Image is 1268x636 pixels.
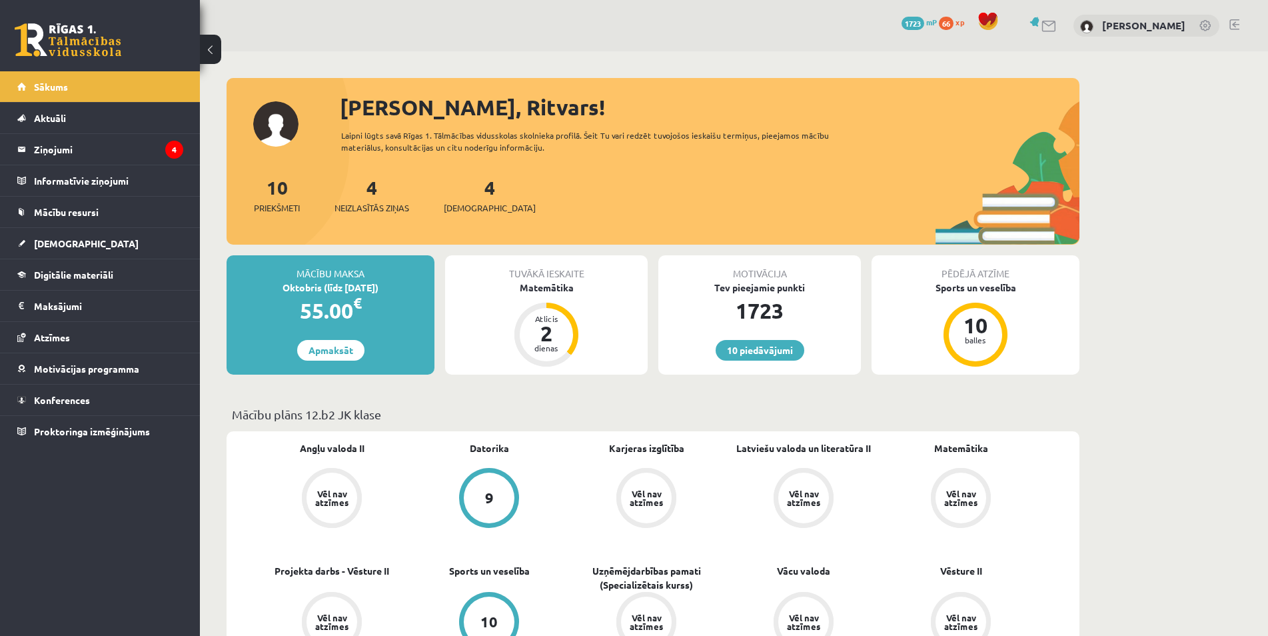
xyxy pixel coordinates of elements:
[872,281,1079,295] div: Sports un veselība
[449,564,530,578] a: Sports un veselība
[955,17,964,27] span: xp
[34,237,139,249] span: [DEMOGRAPHIC_DATA]
[313,489,350,507] div: Vēl nav atzīmes
[942,489,979,507] div: Vēl nav atzīmes
[939,17,953,30] span: 66
[658,295,861,327] div: 1723
[926,17,937,27] span: mP
[725,468,882,531] a: Vēl nav atzīmes
[17,385,183,415] a: Konferences
[628,489,665,507] div: Vēl nav atzīmes
[470,441,509,455] a: Datorika
[297,340,364,361] a: Apmaksāt
[777,564,830,578] a: Vācu valoda
[34,134,183,165] legend: Ziņojumi
[902,17,924,30] span: 1723
[445,255,648,281] div: Tuvākā ieskaite
[34,425,150,437] span: Proktoringa izmēģinājums
[313,613,350,631] div: Vēl nav atzīmes
[254,201,300,215] span: Priekšmeti
[353,293,362,313] span: €
[1102,19,1185,32] a: [PERSON_NAME]
[934,441,988,455] a: Matemātika
[526,315,566,323] div: Atlicis
[444,175,536,215] a: 4[DEMOGRAPHIC_DATA]
[34,291,183,321] legend: Maksājumi
[955,315,995,336] div: 10
[17,322,183,353] a: Atzīmes
[716,340,804,361] a: 10 piedāvājumi
[628,613,665,631] div: Vēl nav atzīmes
[736,441,871,455] a: Latviešu valoda un literatūra II
[445,281,648,369] a: Matemātika Atlicis 2 dienas
[17,259,183,290] a: Digitālie materiāli
[334,201,409,215] span: Neizlasītās ziņas
[165,141,183,159] i: 4
[15,23,121,57] a: Rīgas 1. Tālmācības vidusskola
[227,255,434,281] div: Mācību maksa
[17,416,183,447] a: Proktoringa izmēģinājums
[34,81,68,93] span: Sākums
[785,489,822,507] div: Vēl nav atzīmes
[882,468,1039,531] a: Vēl nav atzīmes
[227,281,434,295] div: Oktobris (līdz [DATE])
[902,17,937,27] a: 1723 mP
[17,228,183,259] a: [DEMOGRAPHIC_DATA]
[34,112,66,124] span: Aktuāli
[254,175,300,215] a: 10Priekšmeti
[17,103,183,133] a: Aktuāli
[232,405,1074,423] p: Mācību plāns 12.b2 JK klase
[275,564,389,578] a: Projekta darbs - Vēsture II
[17,353,183,384] a: Motivācijas programma
[227,295,434,327] div: 55.00
[340,91,1079,123] div: [PERSON_NAME], Ritvars!
[480,615,498,629] div: 10
[17,197,183,227] a: Mācību resursi
[485,491,494,505] div: 9
[1080,20,1093,33] img: Ritvars Lauva
[940,564,982,578] a: Vēsture II
[300,441,364,455] a: Angļu valoda II
[253,468,410,531] a: Vēl nav atzīmes
[34,206,99,218] span: Mācību resursi
[609,441,684,455] a: Karjeras izglītība
[34,394,90,406] span: Konferences
[872,281,1079,369] a: Sports un veselība 10 balles
[445,281,648,295] div: Matemātika
[568,564,725,592] a: Uzņēmējdarbības pamati (Specializētais kurss)
[526,323,566,344] div: 2
[955,336,995,344] div: balles
[34,165,183,196] legend: Informatīvie ziņojumi
[17,165,183,196] a: Informatīvie ziņojumi
[658,281,861,295] div: Tev pieejamie punkti
[17,291,183,321] a: Maksājumi
[34,363,139,375] span: Motivācijas programma
[942,613,979,631] div: Vēl nav atzīmes
[341,129,853,153] div: Laipni lūgts savā Rīgas 1. Tālmācības vidusskolas skolnieka profilā. Šeit Tu vari redzēt tuvojošo...
[568,468,725,531] a: Vēl nav atzīmes
[872,255,1079,281] div: Pēdējā atzīme
[34,269,113,281] span: Digitālie materiāli
[785,613,822,631] div: Vēl nav atzīmes
[17,71,183,102] a: Sākums
[17,134,183,165] a: Ziņojumi4
[410,468,568,531] a: 9
[334,175,409,215] a: 4Neizlasītās ziņas
[444,201,536,215] span: [DEMOGRAPHIC_DATA]
[526,344,566,352] div: dienas
[658,255,861,281] div: Motivācija
[34,331,70,343] span: Atzīmes
[939,17,971,27] a: 66 xp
